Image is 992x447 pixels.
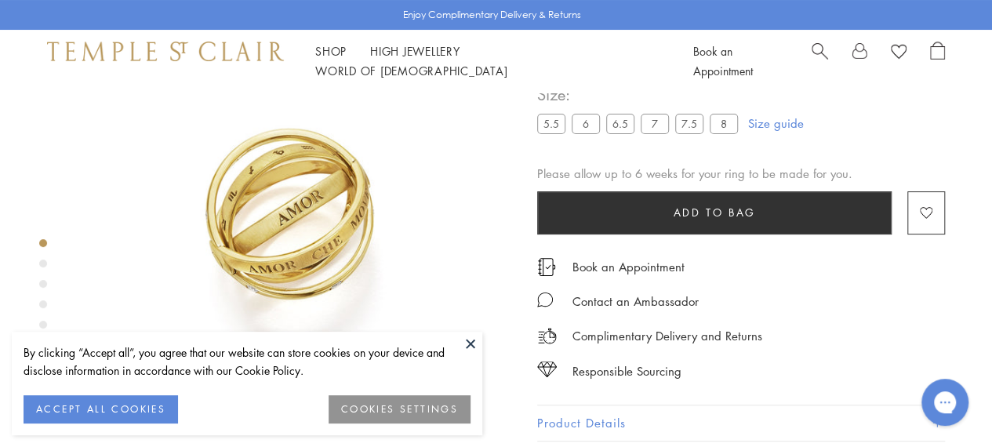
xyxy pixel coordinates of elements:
[675,114,703,133] label: 7.5
[572,326,762,346] p: Complimentary Delivery and Returns
[370,43,460,59] a: High JewelleryHigh Jewellery
[641,114,669,133] label: 7
[710,114,738,133] label: 8
[537,292,553,307] img: MessageIcon-01_2.svg
[812,42,828,81] a: Search
[537,258,556,276] img: icon_appointment.svg
[674,204,756,221] span: Add to bag
[329,395,471,423] button: COOKIES SETTINGS
[606,114,634,133] label: 6.5
[891,42,907,65] a: View Wishlist
[24,395,178,423] button: ACCEPT ALL COOKIES
[537,326,557,346] img: icon_delivery.svg
[47,42,284,60] img: Temple St. Clair
[914,373,976,431] iframe: Gorgias live chat messenger
[315,43,347,59] a: ShopShop
[537,164,945,184] div: Please allow up to 6 weeks for your ring to be made for you.
[572,362,681,381] div: Responsible Sourcing
[572,258,685,275] a: Book an Appointment
[572,114,600,133] label: 6
[537,191,892,234] button: Add to bag
[315,42,658,81] nav: Main navigation
[403,7,581,23] p: Enjoy Complimentary Delivery & Returns
[572,292,699,311] div: Contact an Ambassador
[693,43,753,78] a: Book an Appointment
[748,115,804,131] a: Size guide
[930,42,945,81] a: Open Shopping Bag
[39,235,47,382] div: Product gallery navigation
[315,63,507,78] a: World of [DEMOGRAPHIC_DATA]World of [DEMOGRAPHIC_DATA]
[537,82,744,107] span: Size:
[537,405,945,441] button: Product Details
[537,114,565,133] label: 5.5
[537,362,557,377] img: icon_sourcing.svg
[24,343,471,380] div: By clicking “Accept all”, you agree that our website can store cookies on your device and disclos...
